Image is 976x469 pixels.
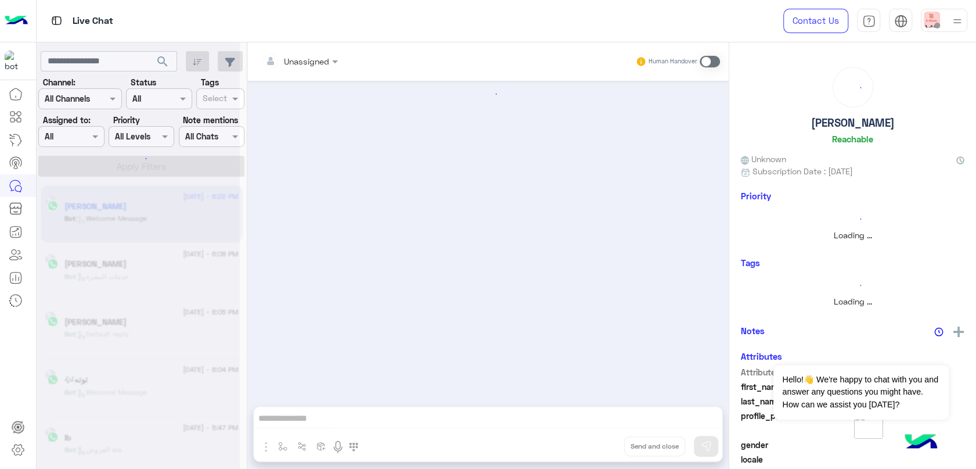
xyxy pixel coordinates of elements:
div: loading... [128,148,148,169]
a: tab [857,9,880,33]
img: Logo [5,9,28,33]
div: loading... [255,84,722,104]
h6: Tags [741,257,964,268]
small: Human Handover [649,57,697,66]
span: Unknown [741,153,786,165]
span: null [854,439,965,451]
span: gender [741,439,852,451]
div: loading... [744,209,961,229]
span: Loading ... [834,296,872,306]
h6: Notes [741,325,765,336]
div: loading... [836,70,870,104]
a: Contact Us [783,9,848,33]
img: profile [950,14,964,28]
span: first_name [741,381,852,393]
div: loading... [744,275,961,295]
h6: Reachable [832,134,873,144]
button: Send and close [624,436,685,456]
img: userImage [924,12,940,28]
img: tab [49,13,64,28]
img: add [953,327,964,337]
img: hulul-logo.png [901,423,941,463]
h6: Priority [741,191,771,201]
img: picture [854,410,883,439]
span: Hello!👋 We're happy to chat with you and answer any questions you might have. How can we assist y... [773,365,948,420]
span: profile_pic [741,410,852,436]
span: Loading ... [834,230,872,240]
p: Live Chat [73,13,113,29]
span: Subscription Date : [DATE] [752,165,853,177]
span: Attribute Name [741,366,852,378]
span: null [854,453,965,466]
img: 510162592189670 [5,51,26,71]
div: Select [201,92,227,107]
h5: [PERSON_NAME] [811,116,895,130]
img: tab [894,15,907,28]
h6: Attributes [741,351,782,361]
span: locale [741,453,852,466]
span: last_name [741,395,852,407]
img: notes [934,327,943,336]
img: tab [862,15,876,28]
